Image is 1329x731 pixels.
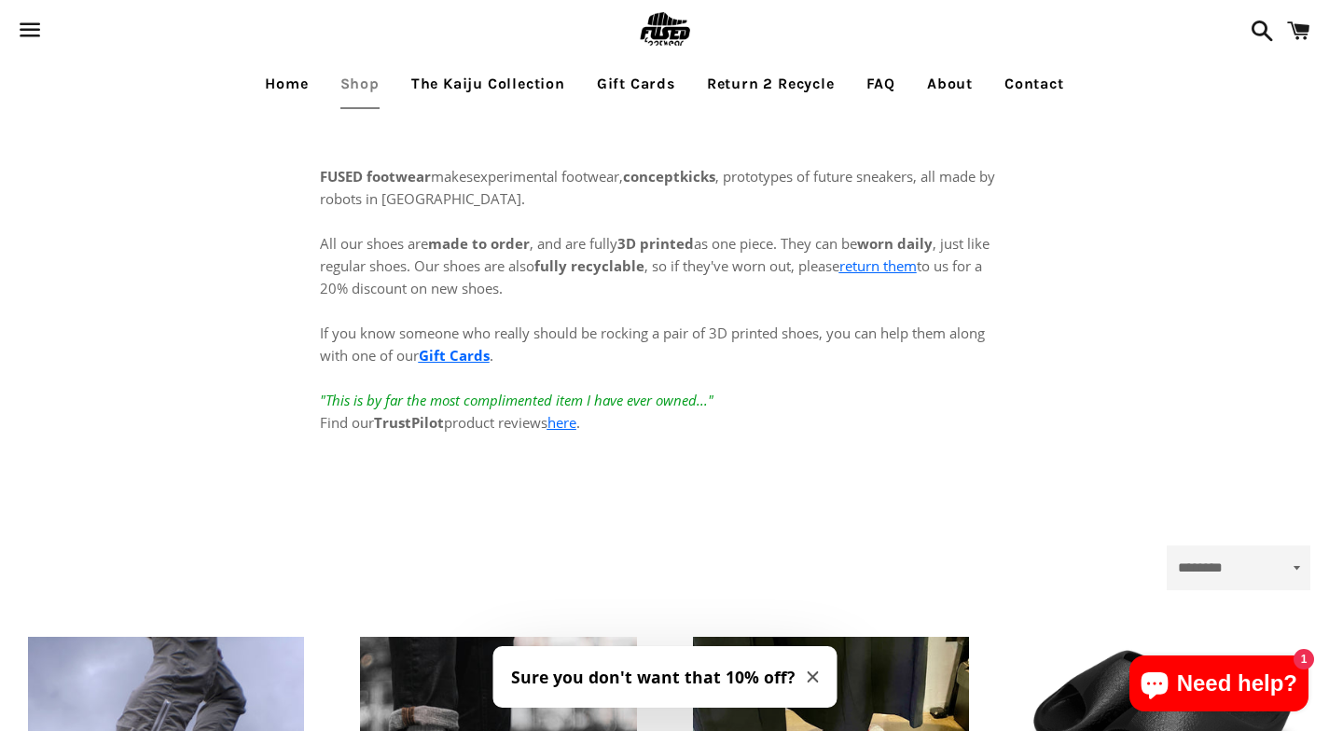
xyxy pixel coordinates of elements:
[617,234,694,253] strong: 3D printed
[1124,655,1314,716] inbox-online-store-chat: Shopify online store chat
[326,61,394,107] a: Shop
[320,167,995,208] span: experimental footwear, , prototypes of future sneakers, all made by robots in [GEOGRAPHIC_DATA].
[320,167,473,186] span: makes
[320,167,431,186] strong: FUSED footwear
[852,61,909,107] a: FAQ
[913,61,987,107] a: About
[583,61,689,107] a: Gift Cards
[534,256,644,275] strong: fully recyclable
[990,61,1078,107] a: Contact
[419,346,490,365] a: Gift Cards
[547,413,576,432] a: here
[374,413,444,432] strong: TrustPilot
[839,256,917,275] a: return them
[623,167,715,186] strong: conceptkicks
[320,391,713,409] em: "This is by far the most complimented item I have ever owned..."
[397,61,579,107] a: The Kaiju Collection
[320,210,1010,434] p: All our shoes are , and are fully as one piece. They can be , just like regular shoes. Our shoes ...
[693,61,849,107] a: Return 2 Recycle
[428,234,530,253] strong: made to order
[857,234,933,253] strong: worn daily
[251,61,322,107] a: Home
